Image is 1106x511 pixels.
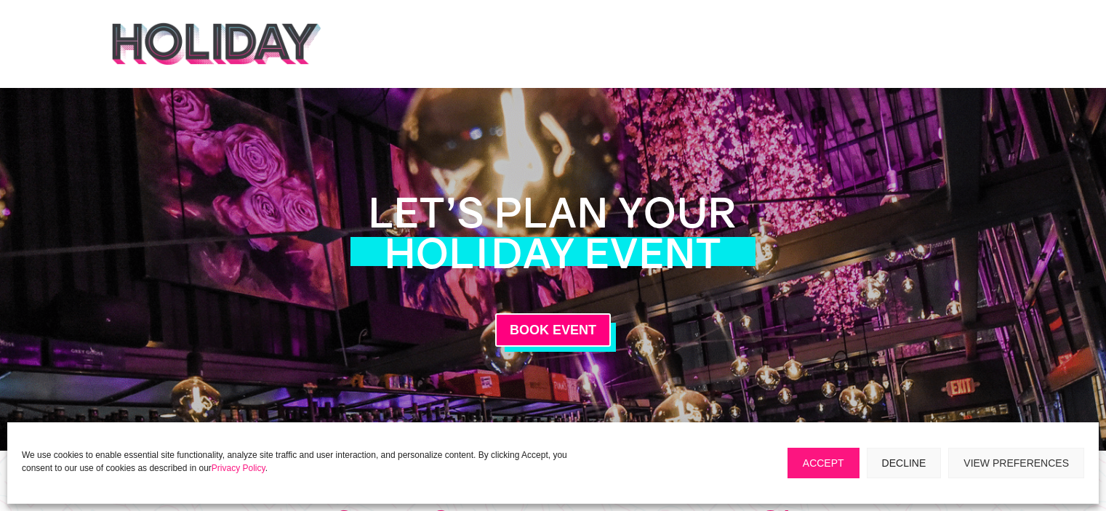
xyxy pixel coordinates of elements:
button: Decline [867,448,942,478]
h1: Let’s Plan YOUR Holiday Event [369,192,737,281]
button: Accept [788,448,859,478]
img: holiday-logo-black [111,22,322,65]
p: We use cookies to enable essential site functionality, analyze site traffic and user interaction,... [22,448,585,475]
a: Privacy Policy [212,463,265,473]
button: View preferences [948,448,1084,478]
a: BOOK EVENT [495,313,611,346]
